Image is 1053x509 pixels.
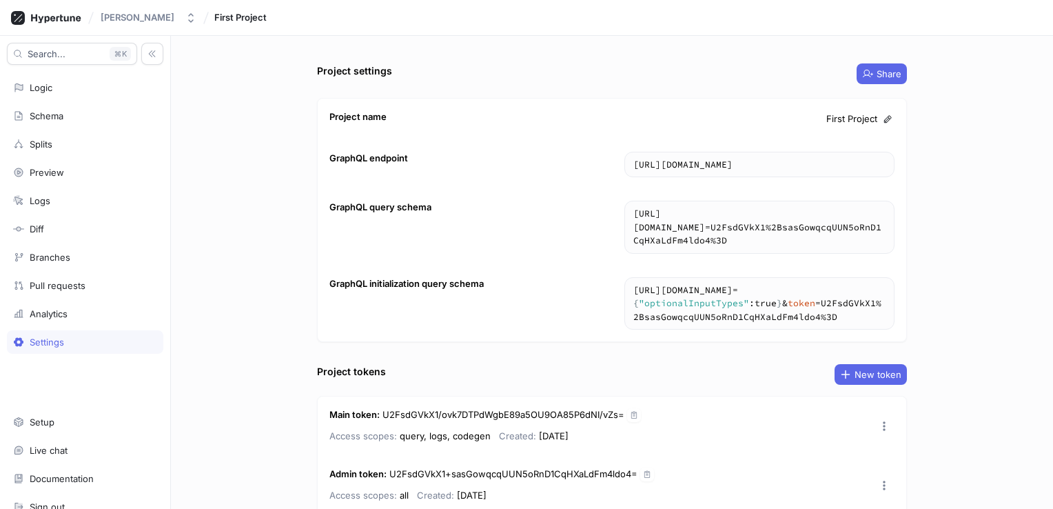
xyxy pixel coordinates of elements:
strong: Admin token : [329,468,387,479]
button: Search...K [7,43,137,65]
div: Live chat [30,445,68,456]
div: Project tokens [317,364,386,379]
textarea: [URL][DOMAIN_NAME] [625,201,894,253]
button: [PERSON_NAME] [95,6,202,29]
span: Created: [499,430,536,441]
div: Pull requests [30,280,85,291]
div: GraphQL endpoint [329,152,408,166]
span: Share [877,70,901,78]
div: Analytics [30,308,68,319]
a: Documentation [7,467,163,490]
div: Logs [30,195,50,206]
textarea: [URL][DOMAIN_NAME] [625,152,894,177]
div: K [110,47,131,61]
button: New token [835,364,907,385]
div: Setup [30,417,54,428]
div: Project settings [317,63,392,78]
span: U2FsdGVkX1/ovk7DTPdWgbE89a5OU9OA85P6dNI/vZs= [382,409,624,420]
div: Logic [30,82,52,93]
div: GraphQL initialization query schema [329,277,484,291]
span: U2FsdGVkX1+sasGowqcqUUN5oRnD1CqHXaLdFm4ldo4= [389,468,637,479]
div: [PERSON_NAME] [101,12,174,23]
div: Settings [30,337,64,348]
div: Documentation [30,473,94,484]
div: Schema [30,110,63,121]
div: Diff [30,223,44,234]
div: Splits [30,139,52,150]
p: query, logs, codegen [329,428,491,444]
span: New token [855,370,901,379]
span: Search... [28,50,65,58]
strong: Main token : [329,409,380,420]
span: First Project [214,12,267,22]
span: First Project [826,112,877,126]
span: Access scopes: [329,490,397,501]
p: all [329,487,409,503]
div: Branches [30,252,70,263]
span: Access scopes: [329,430,397,441]
div: Preview [30,167,64,178]
p: [DATE] [417,487,487,503]
div: Project name [329,110,387,124]
textarea: https://[DOMAIN_NAME]/schema?body={"optionalInputTypes":true}&token=U2FsdGVkX1%2BsasGowqcqUUN5oRn... [625,278,894,330]
button: Share [857,63,907,84]
span: Created: [417,490,454,501]
p: [DATE] [499,428,569,444]
div: GraphQL query schema [329,201,431,214]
